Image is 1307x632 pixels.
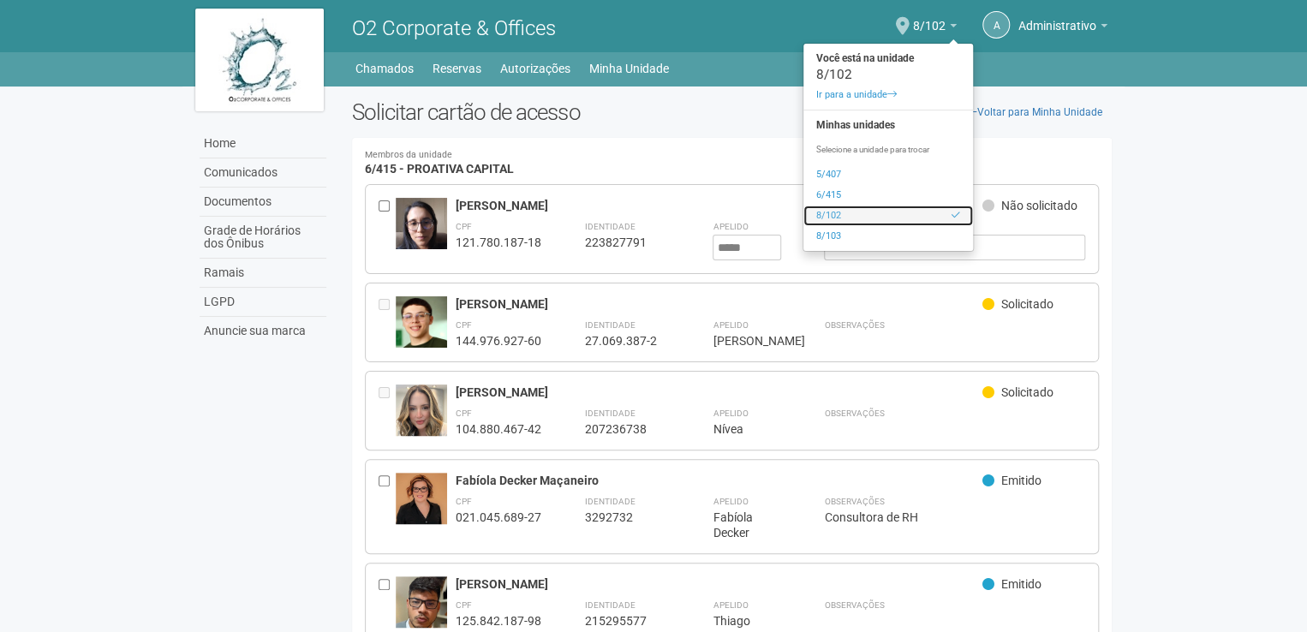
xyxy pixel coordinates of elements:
div: [PERSON_NAME] [456,385,982,400]
img: user.jpg [396,198,447,282]
a: 6/415 [803,185,973,206]
a: Administrativo [1018,21,1107,35]
a: 8/102 [913,21,957,35]
div: Fabíola Decker Maçaneiro [456,473,982,488]
strong: CPF [456,600,472,610]
strong: Observações [824,600,884,610]
span: Solicitado [1001,297,1053,311]
strong: CPF [456,222,472,231]
strong: Observações [824,320,884,330]
strong: Apelido [713,497,748,506]
div: Consultora de RH [824,510,1085,525]
a: 8/102 [803,206,973,226]
a: Ir para a unidade [803,85,973,105]
a: 5/407 [803,164,973,185]
a: Autorizações [500,57,570,80]
a: Chamados [355,57,414,80]
span: Emitido [1001,577,1041,591]
img: user.jpg [396,385,447,457]
span: Emitido [1001,474,1041,487]
strong: Observações [824,408,884,418]
strong: Identidade [584,320,635,330]
p: Selecione a unidade para trocar [803,144,973,156]
span: Solicitado [1001,385,1053,399]
strong: CPF [456,408,472,418]
span: 8/102 [913,3,946,33]
div: Entre em contato com a Aministração para solicitar o cancelamento ou 2a via [379,296,396,349]
strong: Apelido [713,600,748,610]
a: LGPD [200,288,326,317]
div: [PERSON_NAME] [456,198,982,213]
a: Documentos [200,188,326,217]
img: user.jpg [396,473,447,527]
div: [PERSON_NAME] [456,576,982,592]
span: Não solicitado [1001,199,1077,212]
div: 27.069.387-2 [584,333,670,349]
div: 104.880.467-42 [456,421,541,437]
div: Thiago [713,613,781,629]
div: 144.976.927-60 [456,333,541,349]
strong: Apelido [713,408,748,418]
div: 207236738 [584,421,670,437]
strong: Identidade [584,222,635,231]
div: 8/102 [803,69,973,80]
a: Voltar para Minha Unidade [958,99,1112,125]
span: O2 Corporate & Offices [352,16,556,40]
a: A [982,11,1010,39]
div: Fabíola Decker [713,510,781,540]
div: 121.780.187-18 [456,235,541,250]
div: 125.842.187-98 [456,613,541,629]
img: user.jpg [396,296,447,362]
strong: Você está na unidade [803,48,973,69]
div: 223827791 [584,235,670,250]
div: Nívea [713,421,781,437]
small: Membros da unidade [365,151,1099,160]
h4: 6/415 - PROATIVA CAPITAL [365,151,1099,176]
div: Entre em contato com a Aministração para solicitar o cancelamento ou 2a via [379,385,396,437]
strong: Minhas unidades [803,115,973,135]
div: 021.045.689-27 [456,510,541,525]
img: logo.jpg [195,9,324,111]
div: [PERSON_NAME] [713,333,781,349]
a: 8/103 [803,226,973,247]
strong: CPF [456,497,472,506]
strong: Identidade [584,408,635,418]
a: Comunicados [200,158,326,188]
a: Grade de Horários dos Ônibus [200,217,326,259]
strong: Apelido [713,320,748,330]
a: Home [200,129,326,158]
strong: Observações [824,497,884,506]
a: Anuncie sua marca [200,317,326,345]
div: 215295577 [584,613,670,629]
h2: Solicitar cartão de acesso [352,99,1112,125]
div: 3292732 [584,510,670,525]
div: [PERSON_NAME] [456,296,982,312]
strong: CPF [456,320,472,330]
strong: Identidade [584,497,635,506]
strong: Apelido [713,222,748,231]
a: Reservas [433,57,481,80]
span: Administrativo [1018,3,1096,33]
strong: Identidade [584,600,635,610]
a: Ramais [200,259,326,288]
a: Minha Unidade [589,57,669,80]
